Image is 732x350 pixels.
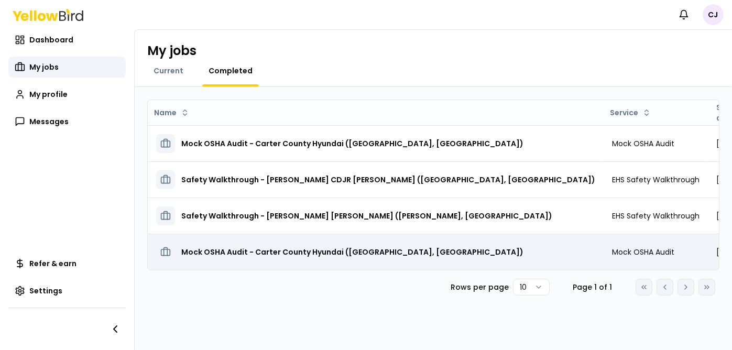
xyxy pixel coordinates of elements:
[8,111,126,132] a: Messages
[147,42,196,59] h1: My jobs
[154,65,183,76] span: Current
[8,253,126,274] a: Refer & earn
[147,65,190,76] a: Current
[566,282,619,292] div: Page 1 of 1
[8,29,126,50] a: Dashboard
[612,174,700,185] span: EHS Safety Walkthrough
[610,107,638,118] span: Service
[8,84,126,105] a: My profile
[202,65,259,76] a: Completed
[29,62,59,72] span: My jobs
[606,104,655,121] button: Service
[29,35,73,45] span: Dashboard
[181,170,595,189] h3: Safety Walkthrough - [PERSON_NAME] CDJR [PERSON_NAME] ([GEOGRAPHIC_DATA], [GEOGRAPHIC_DATA])
[612,247,674,257] span: Mock OSHA Audit
[612,211,700,221] span: EHS Safety Walkthrough
[451,282,509,292] p: Rows per page
[29,116,69,127] span: Messages
[154,107,177,118] span: Name
[181,134,523,153] h3: Mock OSHA Audit - Carter County Hyundai ([GEOGRAPHIC_DATA], [GEOGRAPHIC_DATA])
[703,4,724,25] span: CJ
[150,104,193,121] button: Name
[181,243,523,261] h3: Mock OSHA Audit - Carter County Hyundai ([GEOGRAPHIC_DATA], [GEOGRAPHIC_DATA])
[29,258,77,269] span: Refer & earn
[209,65,253,76] span: Completed
[8,280,126,301] a: Settings
[8,57,126,78] a: My jobs
[181,206,552,225] h3: Safety Walkthrough - [PERSON_NAME] [PERSON_NAME] ([PERSON_NAME], [GEOGRAPHIC_DATA])
[612,138,674,149] span: Mock OSHA Audit
[29,286,62,296] span: Settings
[29,89,68,100] span: My profile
